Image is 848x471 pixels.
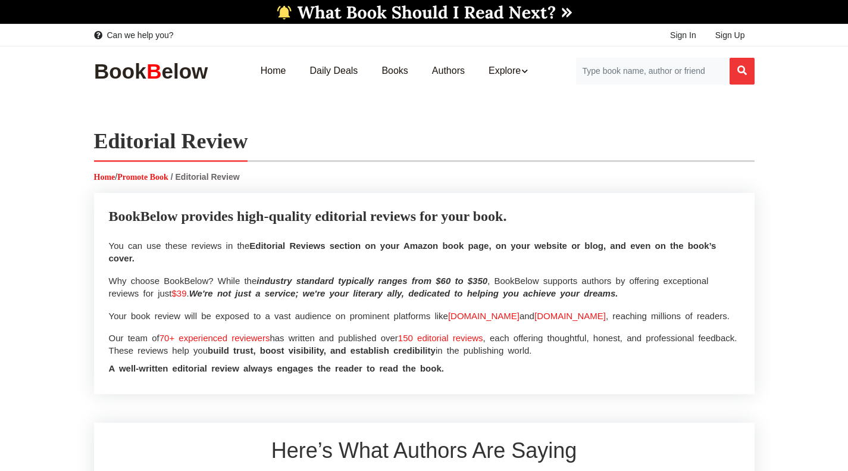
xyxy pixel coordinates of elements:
span: $39 [172,288,187,298]
a: Explore [477,52,540,90]
h2: Here’s What Authors Are Saying [109,438,740,463]
h1: Editorial Review [94,129,248,162]
p: Why choose BookBelow? While the , BookBelow supports authors by offering exceptional reviews for ... [109,275,740,300]
i: industry standard typically ranges from $60 to $350 [256,276,487,286]
span: Editorial Reviews section on your Amazon book page, on your website or blog, and even on the book... [109,241,716,263]
p: You can use these reviews in the [109,239,740,265]
a: Books [370,52,420,90]
a: Can we help you? [94,29,174,41]
span: 70+ experienced reviewers [159,333,270,343]
a: Daily Deals [298,52,370,90]
p: Our team of has written and published over , each offering thoughtful, honest, and professional f... [109,332,740,357]
span: [DOMAIN_NAME] [448,311,520,321]
p: A well-written editorial review always engages the reader to read the book. [109,362,740,375]
span: build trust, boost visibility, and establish credibility [208,345,436,355]
span: 150 editorial reviews [398,333,483,343]
span: [DOMAIN_NAME] [534,311,606,321]
button: Search [730,58,755,85]
a: Sign In [661,24,706,46]
span: Sign Up [715,30,745,40]
span: / Editorial Review [171,172,240,182]
a: Home [94,173,115,182]
p: BookBelow provides high-quality editorial reviews for your book. [109,208,740,225]
a: Home [249,52,298,90]
a: Promote Book [117,173,168,182]
a: Sign Up [706,24,755,46]
input: Search for Books [575,58,730,85]
p: Your book review will be exposed to a vast audience on prominent platforms like and , reaching mi... [109,310,740,322]
img: BookBelow Logo [94,59,213,83]
a: Authors [420,52,477,90]
i: We're not just a service; we're your literary ally, dedicated to helping you achieve your dreams. [189,288,618,298]
p: / [94,171,755,183]
span: Sign In [670,30,696,40]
